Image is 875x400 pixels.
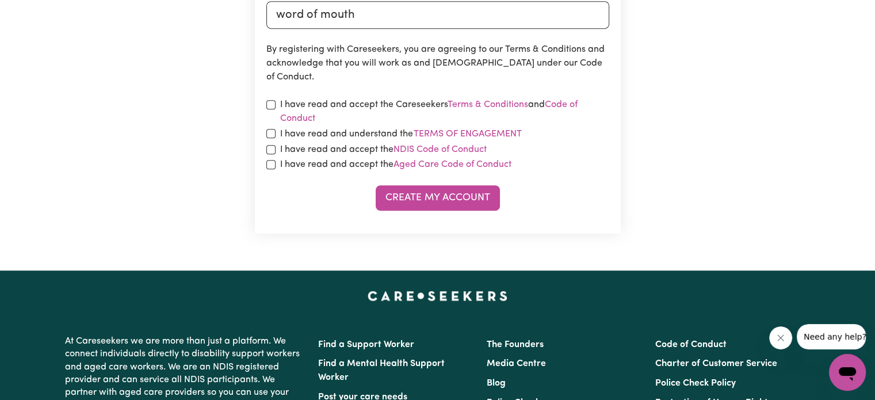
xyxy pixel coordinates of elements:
[487,359,546,368] a: Media Centre
[280,127,522,142] label: I have read and understand the
[829,354,866,391] iframe: Button to launch messaging window
[280,100,578,123] a: Code of Conduct
[797,324,866,349] iframe: Message from company
[368,291,507,300] a: Careseekers home page
[413,127,522,142] button: I have read and understand the
[655,340,727,349] a: Code of Conduct
[280,143,487,157] label: I have read and accept the
[655,359,777,368] a: Charter of Customer Service
[769,326,792,349] iframe: Close message
[487,340,544,349] a: The Founders
[266,1,609,29] input: e.g. Google, word of mouth etc.
[655,379,736,388] a: Police Check Policy
[487,379,506,388] a: Blog
[280,158,511,172] label: I have read and accept the
[393,145,487,154] a: NDIS Code of Conduct
[7,8,70,17] span: Need any help?
[448,100,528,109] a: Terms & Conditions
[376,185,500,211] button: Create My Account
[393,160,511,169] a: Aged Care Code of Conduct
[266,43,609,84] p: By registering with Careseekers, you are agreeing to our Terms & Conditions and acknowledge that ...
[318,340,414,349] a: Find a Support Worker
[318,359,445,382] a: Find a Mental Health Support Worker
[280,98,609,125] label: I have read and accept the Careseekers and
